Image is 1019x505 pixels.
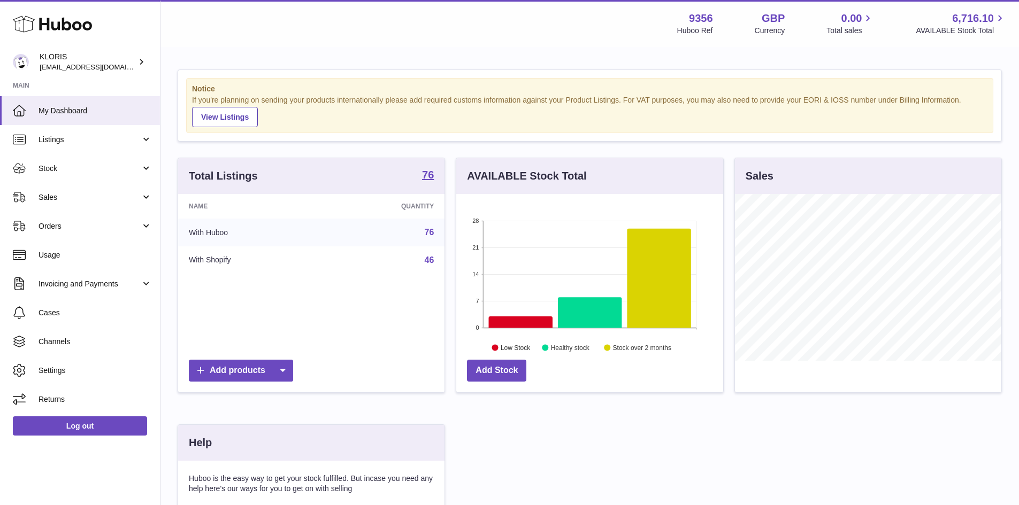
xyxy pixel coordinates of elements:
h3: Sales [746,169,773,183]
a: 0.00 Total sales [826,11,874,36]
a: View Listings [192,107,258,127]
a: 6,716.10 AVAILABLE Stock Total [916,11,1006,36]
text: Stock over 2 months [613,344,671,351]
span: Cases [39,308,152,318]
span: Sales [39,192,141,203]
strong: Notice [192,84,987,94]
span: Total sales [826,26,874,36]
a: 76 [425,228,434,237]
h3: Help [189,436,212,450]
text: 0 [476,324,479,331]
strong: 76 [422,169,434,180]
div: KLORIS [40,52,136,72]
text: Low Stock [501,344,531,351]
span: 0.00 [841,11,862,26]
span: My Dashboard [39,106,152,116]
a: 46 [425,255,434,265]
span: AVAILABLE Stock Total [916,26,1006,36]
span: Invoicing and Payments [39,279,141,289]
span: Returns [39,394,152,405]
div: If you're planning on sending your products internationally please add required customs informati... [192,95,987,127]
strong: 9356 [689,11,713,26]
a: 76 [422,169,434,182]
span: [EMAIL_ADDRESS][DOMAIN_NAME] [40,63,157,71]
div: Currency [755,26,785,36]
span: Stock [39,164,141,174]
text: Healthy stock [551,344,590,351]
img: internalAdmin-9356@internal.huboo.com [13,54,29,70]
td: With Shopify [178,246,322,274]
a: Add Stock [467,360,526,382]
div: Huboo Ref [677,26,713,36]
text: 14 [473,271,479,277]
a: Add products [189,360,293,382]
text: 7 [476,298,479,304]
th: Quantity [322,194,445,219]
h3: Total Listings [189,169,258,183]
span: Settings [39,366,152,376]
h3: AVAILABLE Stock Total [467,169,586,183]
p: Huboo is the easy way to get your stock fulfilled. But incase you need any help here's our ways f... [189,473,434,494]
th: Name [178,194,322,219]
span: Usage [39,250,152,260]
span: Listings [39,135,141,145]
span: Channels [39,337,152,347]
a: Log out [13,416,147,436]
span: Orders [39,221,141,231]
text: 28 [473,217,479,224]
strong: GBP [762,11,785,26]
span: 6,716.10 [952,11,994,26]
text: 21 [473,244,479,251]
td: With Huboo [178,219,322,246]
